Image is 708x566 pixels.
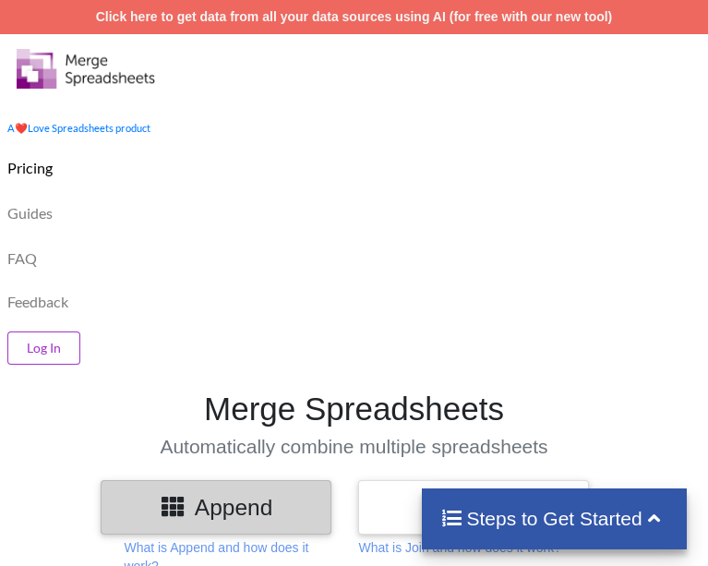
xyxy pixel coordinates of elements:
p: Guides [7,204,53,223]
p: Pricing [7,159,53,178]
a: Click here to get data from all your data sources using AI (for free with our new tool) [96,9,613,24]
h3: Join [372,494,575,521]
h4: Steps to Get Started [440,507,668,530]
p: What is Join and how does it work? [358,538,560,557]
span: Feedback [7,295,68,309]
h3: Append [114,494,318,521]
p: FAQ [7,249,37,269]
a: AheartLove Spreadsheets product [7,122,150,134]
span: heart [15,122,28,134]
img: Logo.png [17,49,155,89]
button: Log In [7,331,80,365]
